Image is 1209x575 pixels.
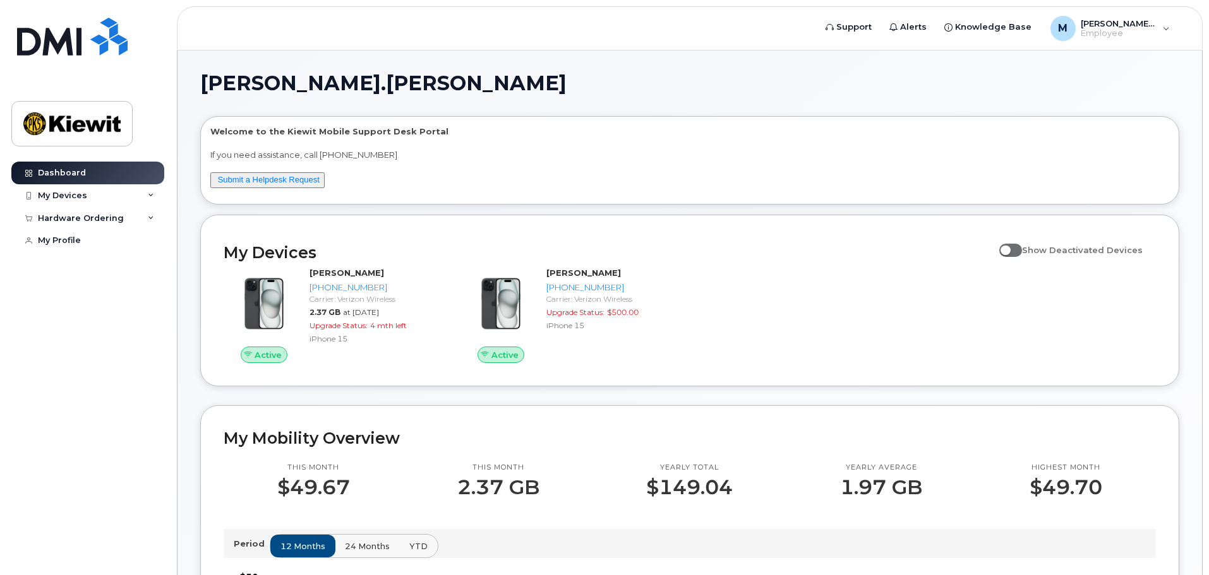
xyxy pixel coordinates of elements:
input: Show Deactivated Devices [999,238,1009,248]
p: Highest month [1030,463,1102,473]
p: This month [277,463,350,473]
button: Submit a Helpdesk Request [210,172,325,188]
span: 4 mth left [370,321,407,330]
p: $149.04 [646,476,733,499]
img: iPhone_15_Black.png [234,273,294,334]
span: YTD [409,540,428,552]
span: [PERSON_NAME].[PERSON_NAME] [200,74,567,93]
p: $49.67 [277,476,350,499]
p: This month [457,463,539,473]
span: 2.37 GB [310,307,340,317]
a: Submit a Helpdesk Request [218,175,320,184]
span: Upgrade Status: [310,321,368,330]
strong: [PERSON_NAME] [310,268,384,278]
a: Active[PERSON_NAME][PHONE_NUMBER]Carrier: Verizon WirelessUpgrade Status:$500.00iPhone 15 [460,267,682,363]
div: Carrier: Verizon Wireless [546,293,677,304]
span: Active [255,349,282,361]
span: Show Deactivated Devices [1022,245,1143,255]
p: Welcome to the Kiewit Mobile Support Desk Portal [210,126,1169,138]
p: If you need assistance, call [PHONE_NUMBER] [210,149,1169,161]
strong: [PERSON_NAME] [546,268,621,278]
h2: My Mobility Overview [224,429,1156,448]
h2: My Devices [224,243,993,262]
div: iPhone 15 [310,333,440,344]
p: Yearly total [646,463,733,473]
p: $49.70 [1030,476,1102,499]
img: iPhone_15_Black.png [471,273,531,334]
span: Active [491,349,519,361]
p: 1.97 GB [840,476,922,499]
p: Yearly average [840,463,922,473]
div: iPhone 15 [546,320,677,331]
a: Active[PERSON_NAME][PHONE_NUMBER]Carrier: Verizon Wireless2.37 GBat [DATE]Upgrade Status:4 mth le... [224,267,445,363]
p: Period [234,538,270,550]
div: [PHONE_NUMBER] [310,282,440,293]
div: Carrier: Verizon Wireless [310,293,440,304]
span: 24 months [345,540,390,552]
span: Upgrade Status: [546,307,604,317]
span: at [DATE] [343,307,379,317]
div: [PHONE_NUMBER] [546,282,677,293]
p: 2.37 GB [457,476,539,499]
span: $500.00 [607,307,639,317]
